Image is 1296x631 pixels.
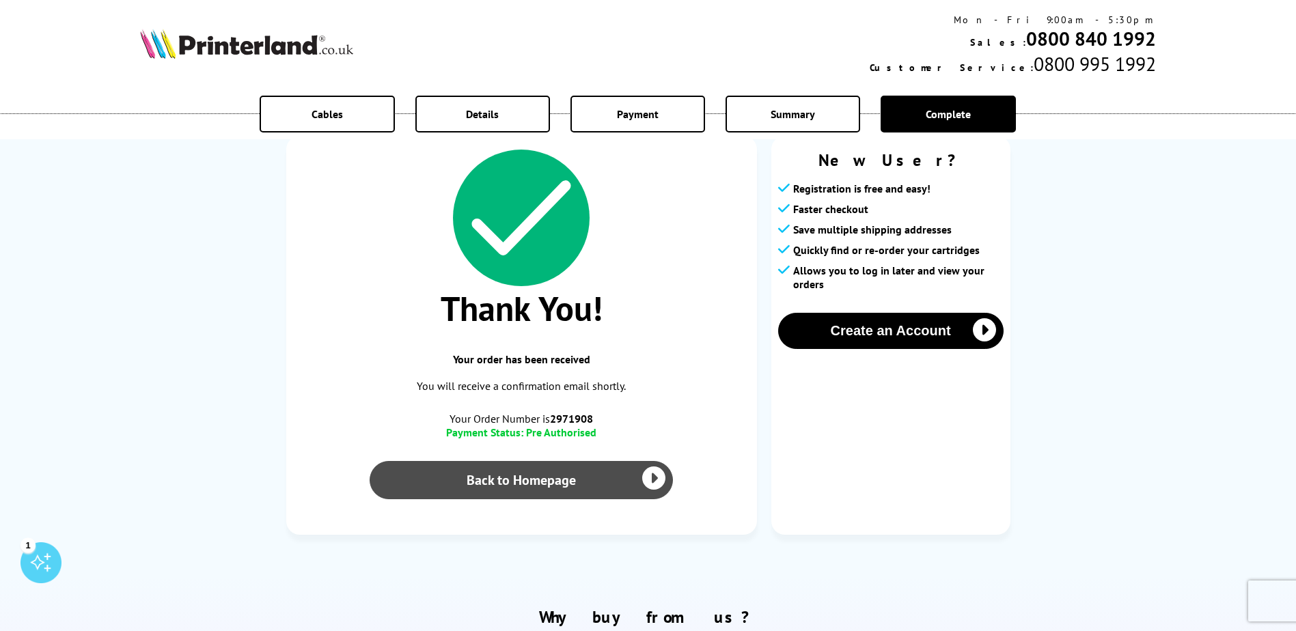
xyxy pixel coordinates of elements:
span: Payment [617,107,659,121]
span: Details [466,107,499,121]
span: Your Order Number is [300,412,743,425]
span: Your order has been received [300,352,743,366]
span: Thank You! [300,286,743,331]
div: Mon - Fri 9:00am - 5:30pm [870,14,1156,26]
img: Printerland Logo [140,29,353,59]
a: Back to Homepage [370,461,674,499]
p: You will receive a confirmation email shortly. [300,377,743,395]
a: 0800 840 1992 [1026,26,1156,51]
span: Sales: [970,36,1026,48]
span: Payment Status: [446,425,523,439]
span: Summary [771,107,815,121]
h2: Why buy from us? [140,606,1155,628]
span: Faster checkout [793,202,868,216]
span: New User? [778,150,1004,171]
span: Allows you to log in later and view your orders [793,264,1004,291]
span: Pre Authorised [526,425,596,439]
span: Complete [926,107,971,121]
span: Save multiple shipping addresses [793,223,952,236]
span: Customer Service: [870,61,1034,74]
span: Registration is free and easy! [793,182,930,195]
span: 0800 995 1992 [1034,51,1156,76]
div: 1 [20,537,36,552]
span: Cables [312,107,343,121]
button: Create an Account [778,313,1004,349]
span: Quickly find or re-order your cartridges [793,243,980,257]
b: 2971908 [550,412,593,425]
